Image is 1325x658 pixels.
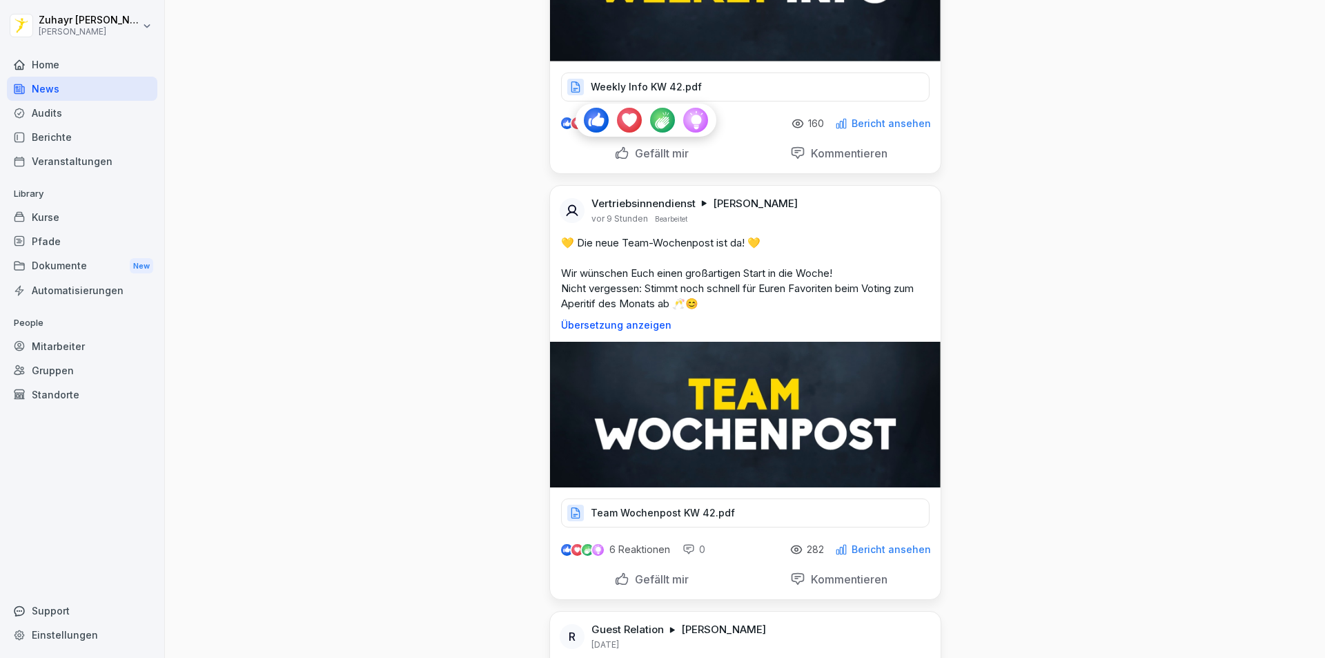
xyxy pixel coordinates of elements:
a: Mitarbeiter [7,334,157,358]
p: Zuhayr [PERSON_NAME] [39,14,139,26]
a: Weekly Info KW 42.pdf [561,84,930,98]
p: 282 [807,544,824,555]
p: Weekly Info KW 42.pdf [591,80,702,94]
p: Bericht ansehen [852,544,931,555]
p: [DATE] [591,639,619,650]
p: Bericht ansehen [852,118,931,129]
p: [PERSON_NAME] [681,623,766,637]
p: Library [7,183,157,205]
a: Automatisierungen [7,278,157,302]
div: New [130,258,153,274]
a: News [7,77,157,101]
p: 6 Reaktionen [609,544,670,555]
img: like [561,544,572,555]
p: [PERSON_NAME] [713,197,798,211]
p: Gefällt mir [629,146,689,160]
a: Veranstaltungen [7,149,157,173]
img: celebrate [582,544,593,556]
p: Team Wochenpost KW 42.pdf [591,506,735,520]
img: like [561,118,572,129]
div: R [560,624,585,649]
a: Standorte [7,383,157,407]
img: itbev4jmiwke9alvgx05ez1k.png [550,342,941,487]
p: Kommentieren [805,572,887,586]
p: Gefällt mir [629,572,689,586]
p: Vertriebsinnendienst [591,197,696,211]
a: Team Wochenpost KW 42.pdf [561,510,930,524]
a: Audits [7,101,157,125]
p: vor 9 Stunden [591,213,648,224]
a: Kurse [7,205,157,229]
div: 0 [683,543,705,557]
p: Übersetzung anzeigen [561,320,930,331]
p: [PERSON_NAME] [39,27,139,37]
img: inspiring [592,543,604,556]
a: Pfade [7,229,157,253]
img: love [572,545,582,555]
a: Home [7,52,157,77]
img: love [572,118,582,128]
div: Support [7,599,157,623]
p: 160 [808,118,824,129]
a: Berichte [7,125,157,149]
p: Kommentieren [805,146,887,160]
div: Dokumente [7,253,157,279]
p: Guest Relation [591,623,664,637]
a: DokumenteNew [7,253,157,279]
a: Einstellungen [7,623,157,647]
p: Bearbeitet [655,213,687,224]
a: Gruppen [7,358,157,383]
p: People [7,312,157,334]
p: 💛 Die neue Team-Wochenpost ist da! 💛 Wir wünschen Euch einen großartigen Start in die Woche! Nich... [561,235,930,311]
